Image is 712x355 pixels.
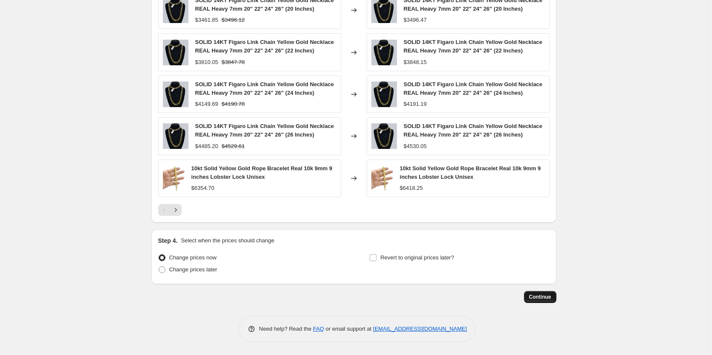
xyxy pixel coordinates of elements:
span: SOLID 14KT Figaro Link Chain Yellow Gold Necklace REAL Heavy 7mm 20" 22" 24" 26" (26 Inches) [404,123,543,138]
img: 57_80x.jpg [371,123,397,149]
span: 10kt Solid Yellow Gold Rope Bracelet Real 10k 9mm 9 inches Lobster Lock Unisex [191,165,333,180]
div: $3810.05 [195,58,218,67]
strike: $4190.78 [222,100,245,108]
span: 10kt Solid Yellow Gold Rope Bracelet Real 10k 9mm 9 inches Lobster Lock Unisex [400,165,541,180]
a: [EMAIL_ADDRESS][DOMAIN_NAME] [373,326,467,332]
div: $6354.70 [191,184,214,192]
strike: $4529.61 [222,142,245,151]
div: $6418.25 [400,184,423,192]
div: $3848.15 [404,58,427,67]
span: Need help? Read the [259,326,313,332]
span: SOLID 14KT Figaro Link Chain Yellow Gold Necklace REAL Heavy 7mm 20" 22" 24" 26" (22 Inches) [404,39,543,54]
img: 57_80x.jpg [163,40,188,65]
div: $3496.47 [404,16,427,24]
span: Revert to original prices later? [380,254,454,261]
div: $3461.85 [195,16,218,24]
strike: $3496.12 [222,16,245,24]
strike: $3847.78 [222,58,245,67]
img: 57_c5f3dc79-6836-4118-b2e4-01b307536a3f_80x.png [371,166,393,191]
span: Change prices now [169,254,217,261]
img: 57_80x.jpg [371,81,397,107]
nav: Pagination [158,204,182,216]
img: 57_c5f3dc79-6836-4118-b2e4-01b307536a3f_80x.png [163,166,185,191]
div: $4485.20 [195,142,218,151]
button: Next [170,204,182,216]
button: Continue [524,291,556,303]
a: FAQ [313,326,324,332]
span: SOLID 14KT Figaro Link Chain Yellow Gold Necklace REAL Heavy 7mm 20" 22" 24" 26" (24 Inches) [404,81,543,96]
span: SOLID 14KT Figaro Link Chain Yellow Gold Necklace REAL Heavy 7mm 20" 22" 24" 26" (22 Inches) [195,39,334,54]
span: SOLID 14KT Figaro Link Chain Yellow Gold Necklace REAL Heavy 7mm 20" 22" 24" 26" (24 Inches) [195,81,334,96]
h2: Step 4. [158,236,178,245]
img: 57_80x.jpg [163,81,188,107]
img: 57_80x.jpg [371,40,397,65]
div: $4149.69 [195,100,218,108]
span: Continue [529,294,551,300]
p: Select when the prices should change [181,236,274,245]
span: Change prices later [169,266,217,273]
div: $4530.05 [404,142,427,151]
img: 57_80x.jpg [163,123,188,149]
div: $4191.19 [404,100,427,108]
span: SOLID 14KT Figaro Link Chain Yellow Gold Necklace REAL Heavy 7mm 20" 22" 24" 26" (26 Inches) [195,123,334,138]
span: or email support at [324,326,373,332]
